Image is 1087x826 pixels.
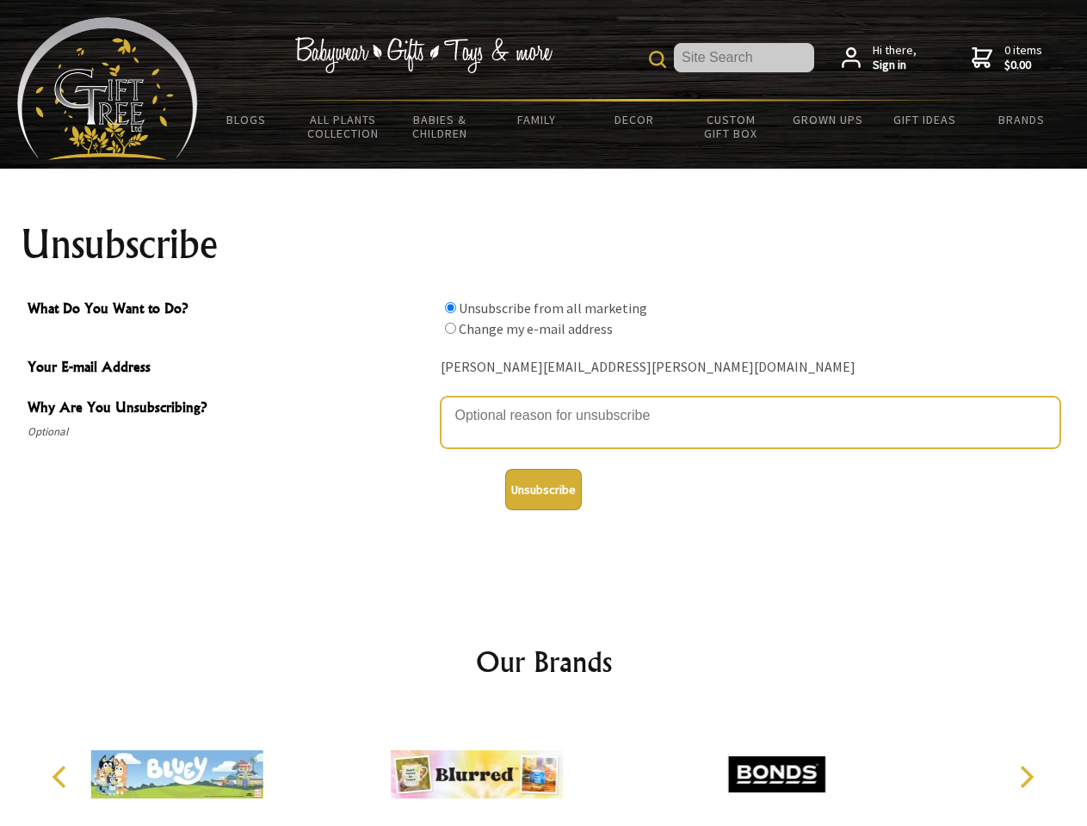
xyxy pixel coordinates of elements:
[489,102,586,138] a: Family
[973,102,1071,138] a: Brands
[674,43,814,72] input: Site Search
[445,302,456,313] input: What Do You Want to Do?
[585,102,682,138] a: Decor
[295,102,392,151] a: All Plants Collection
[294,37,553,73] img: Babywear - Gifts - Toys & more
[1004,58,1042,73] strong: $0.00
[441,397,1060,448] textarea: Why Are You Unsubscribing?
[43,758,81,796] button: Previous
[28,422,432,442] span: Optional
[873,43,917,73] span: Hi there,
[17,17,198,160] img: Babyware - Gifts - Toys and more...
[459,299,647,317] label: Unsubscribe from all marketing
[198,102,295,138] a: BLOGS
[445,323,456,334] input: What Do You Want to Do?
[842,43,917,73] a: Hi there,Sign in
[28,356,432,381] span: Your E-mail Address
[441,354,1060,381] div: [PERSON_NAME][EMAIL_ADDRESS][PERSON_NAME][DOMAIN_NAME]
[459,320,613,337] label: Change my e-mail address
[649,51,666,68] img: product search
[21,224,1067,265] h1: Unsubscribe
[34,641,1053,682] h2: Our Brands
[876,102,973,138] a: Gift Ideas
[779,102,876,138] a: Grown Ups
[1004,42,1042,73] span: 0 items
[972,43,1042,73] a: 0 items$0.00
[28,397,432,422] span: Why Are You Unsubscribing?
[1007,758,1045,796] button: Next
[505,469,582,510] button: Unsubscribe
[392,102,489,151] a: Babies & Children
[28,298,432,323] span: What Do You Want to Do?
[873,58,917,73] strong: Sign in
[682,102,780,151] a: Custom Gift Box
